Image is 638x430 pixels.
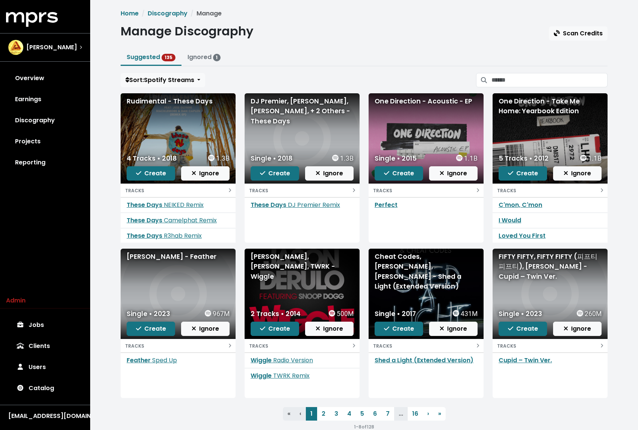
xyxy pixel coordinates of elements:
[251,201,340,209] a: These Days DJ Premier Remix
[306,407,317,421] a: 1
[316,324,343,333] span: Ignore
[305,322,354,336] button: Ignore
[499,153,549,163] div: 5 Tracks • 2012
[245,184,360,197] button: TRACKS
[493,339,608,353] button: TRACKS
[273,371,310,380] span: TWRK Remix
[384,324,414,333] span: Create
[121,73,205,87] button: Sort:Spotify Streams
[373,187,392,194] small: TRACKS
[354,424,374,430] small: 1 - 8 of 128
[251,166,299,181] button: Create
[375,96,478,106] div: One Direction - Acoustic - EP
[6,315,84,336] a: Jobs
[127,231,202,240] a: These Days R3hab Remix
[6,131,84,152] a: Projects
[375,166,423,181] button: Create
[6,152,84,173] a: Reporting
[499,216,521,225] a: I Would
[564,169,591,178] span: Ignore
[553,322,602,336] button: Ignore
[499,96,602,116] div: One Direction - Take Me Home: Yearbook Edition
[6,110,84,131] a: Discography
[305,166,354,181] button: Ignore
[249,187,268,194] small: TRACKS
[580,153,602,163] div: 1.1B
[136,324,166,333] span: Create
[508,169,538,178] span: Create
[245,339,360,353] button: TRACKS
[260,169,290,178] span: Create
[6,378,84,399] a: Catalog
[6,89,84,110] a: Earnings
[375,201,398,209] a: Perfect
[192,324,219,333] span: Ignore
[493,184,608,197] button: TRACKS
[251,309,301,319] div: 2 Tracks • 2014
[369,407,381,421] a: 6
[192,169,219,178] span: Ignore
[181,166,230,181] button: Ignore
[384,169,414,178] span: Create
[356,407,369,421] a: 5
[127,322,175,336] button: Create
[369,184,484,197] button: TRACKS
[121,9,139,18] a: Home
[162,54,175,61] span: 135
[121,184,236,197] button: TRACKS
[375,252,478,292] div: Cheat Codes, [PERSON_NAME], [PERSON_NAME] - Shed a Light (Extended Version)
[127,96,230,106] div: Rudimental - These Days
[499,231,546,240] a: Loved You First
[440,169,467,178] span: Ignore
[251,356,313,365] a: Wiggle Radio Version
[317,407,330,421] a: 2
[564,324,591,333] span: Ignore
[508,324,538,333] span: Create
[6,411,84,421] button: [EMAIL_ADDRESS][DOMAIN_NAME]
[429,322,478,336] button: Ignore
[381,407,394,421] a: 7
[499,356,552,365] a: Cupid – Twin Ver.
[181,322,230,336] button: Ignore
[6,336,84,357] a: Clients
[127,356,177,365] a: Feather Sped Up
[6,15,58,23] a: mprs logo
[125,187,144,194] small: TRACKS
[121,339,236,353] button: TRACKS
[127,201,204,209] a: These Days NEIKED Remix
[438,409,441,418] span: »
[373,343,392,349] small: TRACKS
[127,53,175,61] a: Suggested 135
[497,343,516,349] small: TRACKS
[375,322,423,336] button: Create
[213,54,221,61] span: 1
[187,53,221,61] a: Ignored 1
[127,216,217,225] a: These Days Camelphat Remix
[499,166,547,181] button: Create
[332,153,354,163] div: 1.3B
[316,169,343,178] span: Ignore
[408,407,423,421] a: 16
[497,187,516,194] small: TRACKS
[251,371,310,380] a: Wiggle TWRK Remix
[375,356,473,365] a: Shed a Light (Extended Version)
[288,201,340,209] span: DJ Premier Remix
[440,324,467,333] span: Ignore
[8,412,82,421] div: [EMAIL_ADDRESS][DOMAIN_NAME]
[164,231,202,240] span: R3hab Remix
[453,309,478,319] div: 431M
[26,43,77,52] span: [PERSON_NAME]
[273,356,313,365] span: Radio Version
[369,339,484,353] button: TRACKS
[205,309,230,319] div: 967M
[330,407,343,421] a: 3
[148,9,187,18] a: Discography
[6,357,84,378] a: Users
[208,153,230,163] div: 1.3B
[121,24,253,38] h1: Manage Discography
[127,153,177,163] div: 4 Tracks • 2018
[251,153,293,163] div: Single • 2018
[251,252,354,281] div: [PERSON_NAME], [PERSON_NAME], TWRK - Wiggle
[251,96,354,126] div: DJ Premier, [PERSON_NAME], [PERSON_NAME], + 2 Others - These Days
[164,216,217,225] span: Camelphat Remix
